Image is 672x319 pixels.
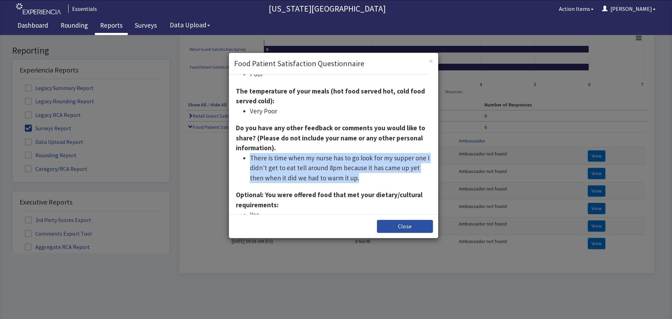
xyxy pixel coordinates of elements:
a: Rounding [55,18,93,35]
button: Close [377,185,433,198]
strong: Do you have any other feedback or comments you would like to share? (Please do not include your n... [236,89,425,117]
button: [PERSON_NAME] [598,2,660,16]
img: experiencia_logo.png [16,3,61,15]
p: [US_STATE][GEOGRAPHIC_DATA] [100,3,555,14]
span: × [429,21,433,31]
li: Very Poor [250,71,431,81]
strong: Optional: You were offered food that met your dietary/cultural requirements: [236,155,422,174]
li: Yes [250,175,431,185]
button: Data Upload [166,19,214,32]
a: Dashboard [12,18,54,35]
a: Surveys [129,18,162,35]
strong: The temperature of your meals (hot food served hot, cold food served cold): [236,52,425,70]
a: Reports [95,18,128,35]
button: Action Items [555,2,598,16]
li: There is time when my nurse has to go look for my supper one I didn't get to eat tell around 8pm ... [250,118,431,148]
h3: Food Patient Satisfaction Questionnaire [234,23,429,34]
div: Essentials [68,5,97,13]
button: Close [429,22,433,30]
